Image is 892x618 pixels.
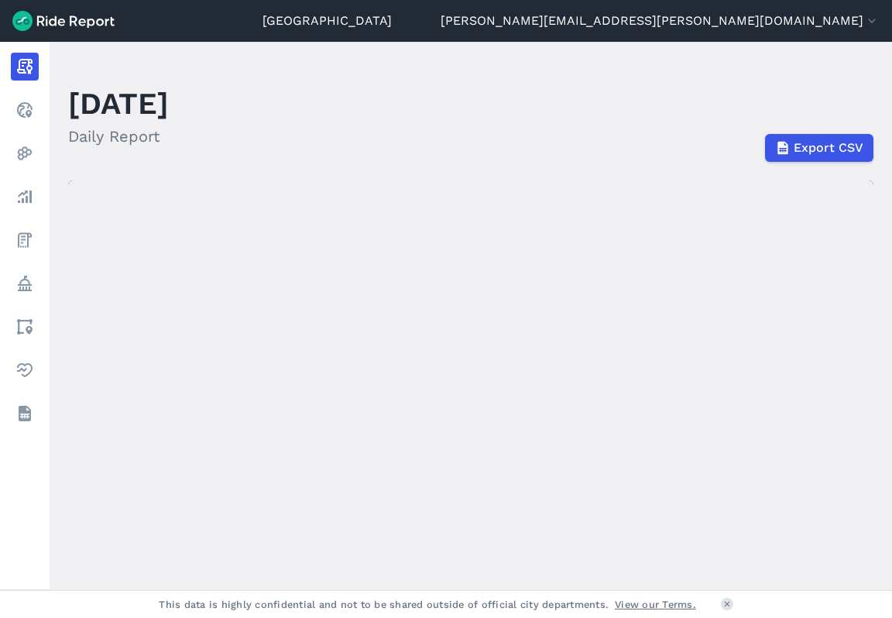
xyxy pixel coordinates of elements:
a: Policy [11,270,39,297]
a: Datasets [11,400,39,427]
a: Fees [11,226,39,254]
a: [GEOGRAPHIC_DATA] [262,12,392,30]
img: Ride Report [12,11,115,31]
a: View our Terms. [615,597,696,612]
h1: [DATE] [68,82,169,125]
button: Export CSV [765,134,873,162]
a: Heatmaps [11,139,39,167]
h2: Daily Report [68,125,169,148]
a: Health [11,356,39,384]
a: Analyze [11,183,39,211]
a: Areas [11,313,39,341]
a: Realtime [11,96,39,124]
span: Export CSV [794,139,863,157]
button: [PERSON_NAME][EMAIL_ADDRESS][PERSON_NAME][DOMAIN_NAME] [441,12,880,30]
a: Report [11,53,39,81]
